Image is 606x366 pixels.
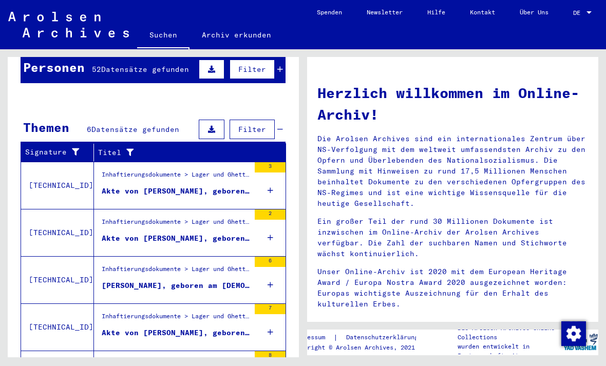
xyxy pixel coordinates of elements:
[293,332,333,343] a: Impressum
[230,60,275,79] button: Filter
[25,144,93,161] div: Signature
[561,321,585,345] div: Zustimmung ändern
[8,12,129,37] img: Arolsen_neg.svg
[293,332,430,343] div: |
[255,304,286,314] div: 7
[238,125,266,134] span: Filter
[102,280,250,291] div: [PERSON_NAME], geboren am [DEMOGRAPHIC_DATA], geboren in [GEOGRAPHIC_DATA], KRS. MACKHEIM
[255,351,286,361] div: 8
[137,23,190,49] a: Suchen
[293,343,430,352] p: Copyright © Arolsen Archives, 2021
[92,65,101,74] span: 52
[338,332,430,343] a: Datenschutzerklärung
[21,303,94,351] td: [TECHNICAL_ID]
[190,23,283,47] a: Archiv erkunden
[561,321,586,346] img: Zustimmung ändern
[98,144,273,161] div: Titel
[317,216,588,259] p: Ein großer Teil der rund 30 Millionen Dokumente ist inzwischen im Online-Archiv der Arolsen Archi...
[23,58,85,76] div: Personen
[101,65,189,74] span: Datensätze gefunden
[25,147,81,158] div: Signature
[21,256,94,303] td: [TECHNICAL_ID]
[102,233,250,244] div: Akte von [PERSON_NAME], geboren am [DEMOGRAPHIC_DATA], geboren in [GEOGRAPHIC_DATA], [GEOGRAPHIC_...
[317,82,588,125] h1: Herzlich willkommen im Online-Archiv!
[317,266,588,310] p: Unser Online-Archiv ist 2020 mit dem European Heritage Award / Europa Nostra Award 2020 ausgezeic...
[102,264,250,279] div: Inhaftierungsdokumente > Lager und Ghettos > Konzentrationslager [GEOGRAPHIC_DATA] > Individuelle...
[458,342,562,360] p: wurden entwickelt in Partnerschaft mit
[102,312,250,326] div: Inhaftierungsdokumente > Lager und Ghettos > Konzentrationslager [GEOGRAPHIC_DATA] > Individuelle...
[573,9,584,16] span: DE
[238,65,266,74] span: Filter
[102,170,250,184] div: Inhaftierungsdokumente > Lager und Ghettos > Konzentrationslager [GEOGRAPHIC_DATA] > Individuelle...
[102,217,250,232] div: Inhaftierungsdokumente > Lager und Ghettos > Konzentrationslager [GEOGRAPHIC_DATA] > Individuelle...
[317,133,588,209] p: Die Arolsen Archives sind ein internationales Zentrum über NS-Verfolgung mit dem weltweit umfasse...
[230,120,275,139] button: Filter
[102,186,250,197] div: Akte von [PERSON_NAME], geboren am [DEMOGRAPHIC_DATA], geboren in [GEOGRAPHIC_DATA]
[458,323,562,342] p: Die Arolsen Archives Online-Collections
[102,328,250,338] div: Akte von [PERSON_NAME], geboren am [DEMOGRAPHIC_DATA], geboren in [GEOGRAPHIC_DATA]
[98,147,260,158] div: Titel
